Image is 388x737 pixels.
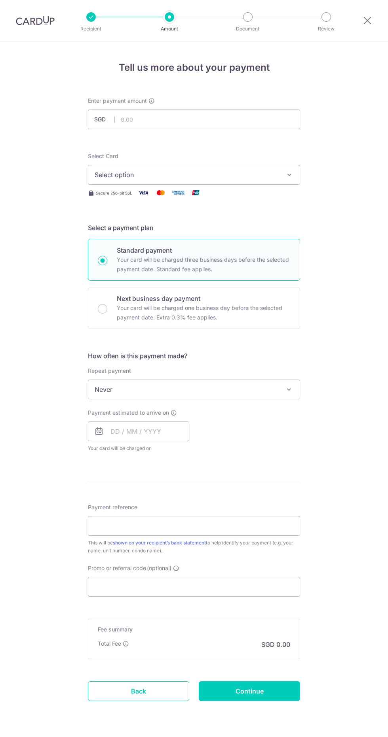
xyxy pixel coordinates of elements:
img: Visa [135,188,151,198]
span: Never [88,380,300,399]
span: Never [88,380,300,399]
p: Recipient [69,25,113,33]
input: Continue [199,681,300,701]
p: Your card will be charged three business days before the selected payment date. Standard fee appl... [117,255,290,274]
span: Promo or referral code [88,564,146,572]
p: Standard payment [117,246,290,255]
h5: Fee summary [98,626,290,633]
img: CardUp [16,16,55,25]
p: Amount [147,25,192,33]
img: Mastercard [153,188,169,198]
span: Payment reference [88,503,137,511]
span: Enter payment amount [88,97,147,105]
img: American Express [170,188,186,198]
p: Total Fee [98,640,121,648]
button: Select option [88,165,300,185]
span: Select option [95,170,279,180]
h4: Tell us more about your payment [88,60,300,75]
input: DD / MM / YYYY [88,421,189,441]
span: Secure 256-bit SSL [96,190,132,196]
p: Review [304,25,348,33]
span: (optional) [147,564,171,572]
span: SGD [94,115,115,123]
span: Your card will be charged on [88,444,189,452]
div: This will be to help identify your payment (e.g. your name, unit number, condo name). [88,539,300,555]
span: translation missing: en.payables.payment_networks.credit_card.summary.labels.select_card [88,153,118,159]
h5: Select a payment plan [88,223,300,232]
img: Union Pay [188,188,204,198]
p: SGD 0.00 [261,640,290,649]
a: Back [88,681,189,701]
p: Next business day payment [117,294,290,303]
input: 0.00 [88,110,300,129]
a: shown on your recipient’s bank statement [113,540,206,546]
p: Your card will be charged one business day before the selected payment date. Extra 0.3% fee applies. [117,303,290,322]
span: Payment estimated to arrive on [88,409,169,417]
h5: How often is this payment made? [88,351,300,361]
label: Repeat payment [88,367,131,375]
p: Document [226,25,270,33]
